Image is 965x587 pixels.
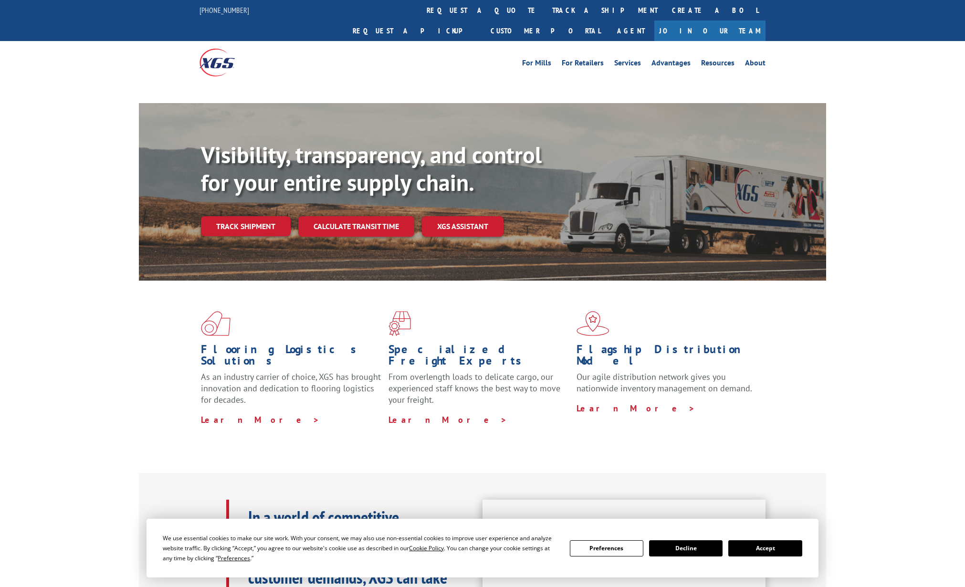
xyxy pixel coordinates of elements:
[201,344,381,371] h1: Flooring Logistics Solutions
[388,311,411,336] img: xgs-icon-focused-on-flooring-red
[651,59,691,70] a: Advantages
[614,59,641,70] a: Services
[218,554,250,562] span: Preferences
[577,311,609,336] img: xgs-icon-flagship-distribution-model-red
[163,533,558,563] div: We use essential cookies to make our site work. With your consent, we may also use non-essential ...
[728,540,802,556] button: Accept
[577,344,757,371] h1: Flagship Distribution Model
[201,216,291,236] a: Track shipment
[201,414,320,425] a: Learn More >
[201,311,231,336] img: xgs-icon-total-supply-chain-intelligence-red
[483,21,608,41] a: Customer Portal
[147,519,818,577] div: Cookie Consent Prompt
[201,371,381,405] span: As an industry carrier of choice, XGS has brought innovation and dedication to flooring logistics...
[201,140,542,197] b: Visibility, transparency, and control for your entire supply chain.
[562,59,604,70] a: For Retailers
[654,21,766,41] a: Join Our Team
[346,21,483,41] a: Request a pickup
[409,544,444,552] span: Cookie Policy
[422,216,503,237] a: XGS ASSISTANT
[388,344,569,371] h1: Specialized Freight Experts
[388,371,569,414] p: From overlength loads to delicate cargo, our experienced staff knows the best way to move your fr...
[577,371,752,394] span: Our agile distribution network gives you nationwide inventory management on demand.
[570,540,643,556] button: Preferences
[199,5,249,15] a: [PHONE_NUMBER]
[388,414,507,425] a: Learn More >
[298,216,414,237] a: Calculate transit time
[701,59,734,70] a: Resources
[608,21,654,41] a: Agent
[522,59,551,70] a: For Mills
[745,59,766,70] a: About
[577,403,695,414] a: Learn More >
[649,540,723,556] button: Decline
